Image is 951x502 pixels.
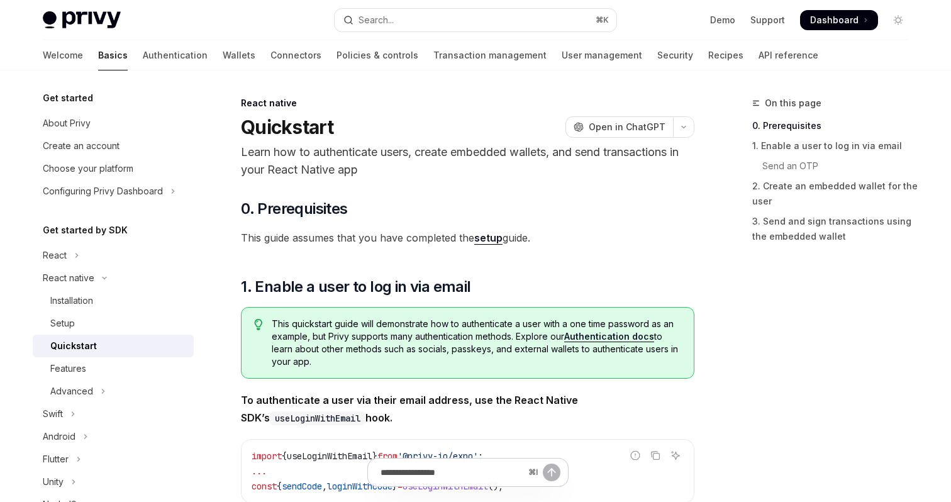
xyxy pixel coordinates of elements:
[43,474,64,489] div: Unity
[398,450,478,462] span: '@privy-io/expo'
[43,184,163,199] div: Configuring Privy Dashboard
[43,248,67,263] div: React
[372,450,377,462] span: }
[241,199,347,219] span: 0. Prerequisites
[33,471,194,493] button: Toggle Unity section
[50,361,86,376] div: Features
[564,331,654,342] a: Authentication docs
[647,447,664,464] button: Copy the contents from the code block
[33,135,194,157] a: Create an account
[752,176,918,211] a: 2. Create an embedded wallet for the user
[478,450,483,462] span: ;
[43,116,91,131] div: About Privy
[710,14,735,26] a: Demo
[241,277,470,297] span: 1. Enable a user to log in via email
[50,293,93,308] div: Installation
[33,357,194,380] a: Features
[223,40,255,70] a: Wallets
[287,450,372,462] span: useLoginWithEmail
[474,231,503,245] a: setup
[596,15,609,25] span: ⌘ K
[50,316,75,331] div: Setup
[33,112,194,135] a: About Privy
[33,425,194,448] button: Toggle Android section
[270,411,365,425] code: useLoginWithEmail
[43,11,121,29] img: light logo
[543,464,560,481] button: Send message
[752,136,918,156] a: 1. Enable a user to log in via email
[33,180,194,203] button: Toggle Configuring Privy Dashboard section
[143,40,208,70] a: Authentication
[33,403,194,425] button: Toggle Swift section
[810,14,859,26] span: Dashboard
[565,116,673,138] button: Open in ChatGPT
[888,10,908,30] button: Toggle dark mode
[708,40,743,70] a: Recipes
[43,138,120,153] div: Create an account
[43,40,83,70] a: Welcome
[335,9,616,31] button: Open search
[98,40,128,70] a: Basics
[33,157,194,180] a: Choose your platform
[589,121,665,133] span: Open in ChatGPT
[33,448,194,471] button: Toggle Flutter section
[50,338,97,354] div: Quickstart
[33,289,194,312] a: Installation
[254,319,263,330] svg: Tip
[765,96,821,111] span: On this page
[667,447,684,464] button: Ask AI
[759,40,818,70] a: API reference
[33,335,194,357] a: Quickstart
[272,318,681,368] span: This quickstart guide will demonstrate how to authenticate a user with a one time password as an ...
[241,394,578,424] strong: To authenticate a user via their email address, use the React Native SDK’s hook.
[43,429,75,444] div: Android
[282,450,287,462] span: {
[252,450,282,462] span: import
[43,452,69,467] div: Flutter
[381,459,523,486] input: Ask a question...
[800,10,878,30] a: Dashboard
[241,116,334,138] h1: Quickstart
[336,40,418,70] a: Policies & controls
[43,271,94,286] div: React native
[33,267,194,289] button: Toggle React native section
[562,40,642,70] a: User management
[627,447,643,464] button: Report incorrect code
[752,156,918,176] a: Send an OTP
[43,161,133,176] div: Choose your platform
[270,40,321,70] a: Connectors
[50,384,93,399] div: Advanced
[33,380,194,403] button: Toggle Advanced section
[750,14,785,26] a: Support
[33,244,194,267] button: Toggle React section
[43,406,63,421] div: Swift
[377,450,398,462] span: from
[241,143,694,179] p: Learn how to authenticate users, create embedded wallets, and send transactions in your React Nat...
[433,40,547,70] a: Transaction management
[241,97,694,109] div: React native
[33,312,194,335] a: Setup
[359,13,394,28] div: Search...
[241,229,694,247] span: This guide assumes that you have completed the guide.
[752,116,918,136] a: 0. Prerequisites
[43,91,93,106] h5: Get started
[752,211,918,247] a: 3. Send and sign transactions using the embedded wallet
[43,223,128,238] h5: Get started by SDK
[657,40,693,70] a: Security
